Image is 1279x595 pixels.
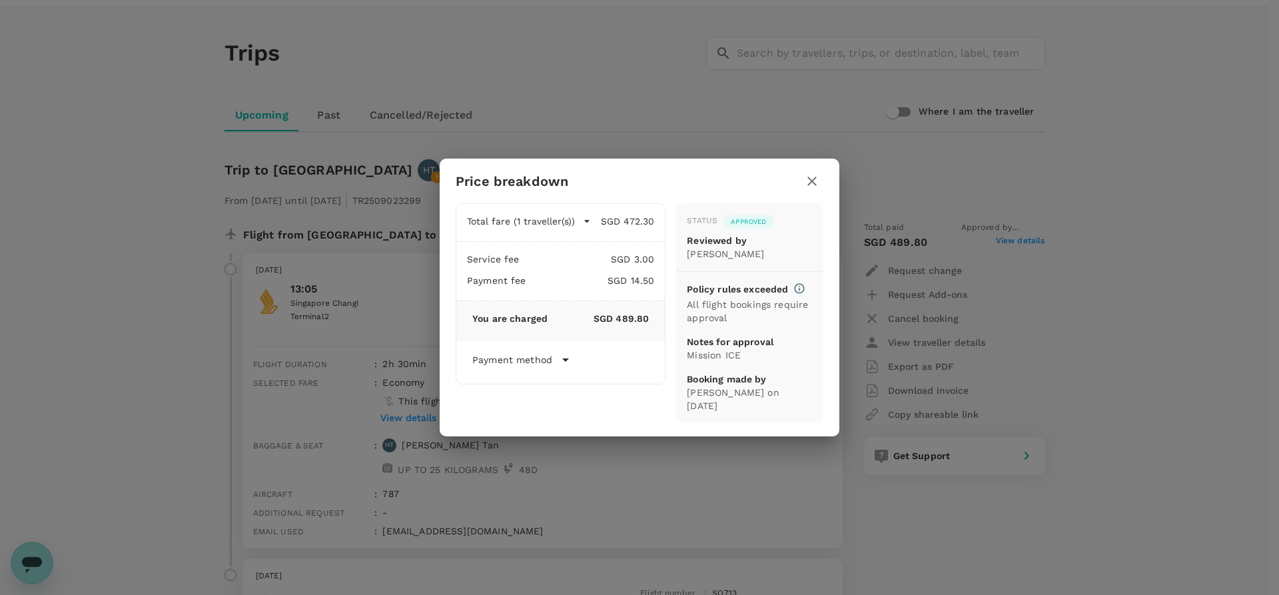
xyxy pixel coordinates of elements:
[687,283,788,296] p: Policy rules exceeded
[472,353,552,366] p: Payment method
[467,215,575,228] p: Total fare (1 traveller(s))
[456,171,568,192] h6: Price breakdown
[467,215,591,228] button: Total fare (1 traveller(s))
[687,386,813,412] p: [PERSON_NAME] on [DATE]
[526,274,655,287] p: SGD 14.50
[467,253,520,266] p: Service fee
[467,274,526,287] p: Payment fee
[687,335,813,348] p: Notes for approval
[591,215,654,228] p: SGD 472.30
[687,247,813,261] p: [PERSON_NAME]
[723,217,774,227] span: Approved
[472,312,548,325] p: You are charged
[687,215,717,228] div: Status
[687,298,813,324] p: All flight bookings require approval
[687,234,813,247] p: Reviewed by
[520,253,655,266] p: SGD 3.00
[548,312,649,325] p: SGD 489.80
[687,372,813,386] p: Booking made by
[687,348,813,362] p: Mission ICE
